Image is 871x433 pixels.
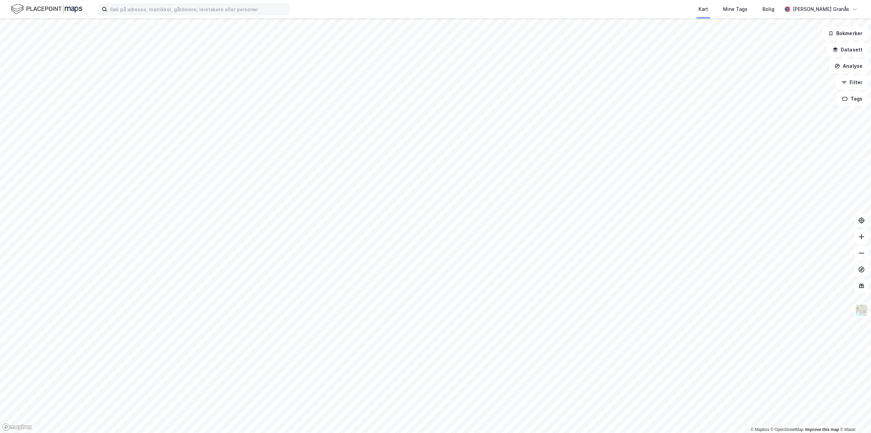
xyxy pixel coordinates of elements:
[699,5,708,13] div: Kart
[723,5,747,13] div: Mine Tags
[762,5,774,13] div: Bolig
[107,4,289,14] input: Søk på adresse, matrikkel, gårdeiere, leietakere eller personer
[11,3,82,15] img: logo.f888ab2527a4732fd821a326f86c7f29.svg
[837,400,871,433] iframe: Chat Widget
[793,5,849,13] div: [PERSON_NAME] Granås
